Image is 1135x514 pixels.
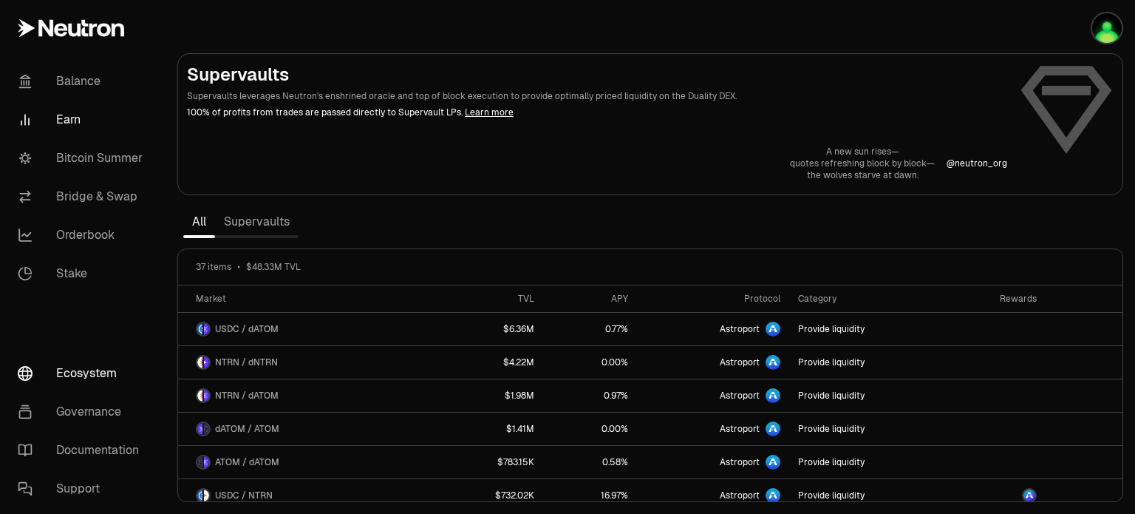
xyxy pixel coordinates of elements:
span: $48.33M TVL [246,261,301,273]
a: Astroport [637,413,788,445]
a: $1.98M [435,379,543,412]
a: Documentation [6,431,160,470]
a: ATOM LogodATOM LogoATOM / dATOM [178,446,435,479]
img: ASTRO Logo [1023,490,1035,501]
span: NTRN / dATOM [215,390,279,402]
a: NTRN LogodNTRN LogoNTRN / dNTRN [178,346,435,379]
div: Protocol [646,293,780,305]
a: $1.41M [435,413,543,445]
h2: Supervaults [187,63,1007,87]
a: A new sun rises—quotes refreshing block by block—the wolves starve at dawn. [790,146,935,181]
a: Provide liquidity [789,379,945,412]
img: USDC Logo [197,490,202,501]
div: TVL [444,293,534,305]
div: APY [552,293,629,305]
a: Governance [6,393,160,431]
a: Balance [6,62,160,101]
img: tradi [1092,13,1122,43]
p: Supervaults leverages Neutron's enshrined oracle and top of block execution to provide optimally ... [187,89,1007,103]
a: Astroport [637,479,788,512]
a: Orderbook [6,216,160,254]
p: quotes refreshing block by block— [790,158,935,169]
a: 0.97% [543,379,638,412]
img: ATOM Logo [204,423,209,435]
span: Astroport [720,356,760,368]
a: Bitcoin Summer [6,139,160,177]
a: $732.02K [435,479,543,512]
a: Provide liquidity [789,313,945,345]
img: NTRN Logo [204,490,209,501]
span: USDC / NTRN [215,490,273,501]
a: Learn more [465,106,514,118]
span: Astroport [720,490,760,501]
a: 0.77% [543,313,638,345]
a: Provide liquidity [789,479,945,512]
span: Astroport [720,390,760,402]
a: Earn [6,101,160,139]
a: $6.36M [435,313,543,345]
span: ATOM / dATOM [215,456,279,468]
a: Supervaults [215,207,299,237]
p: A new sun rises— [790,146,935,158]
a: $4.22M [435,346,543,379]
a: Stake [6,254,160,293]
a: Astroport [637,313,788,345]
img: dNTRN Logo [204,356,209,368]
a: Support [6,470,160,508]
span: Astroport [720,456,760,468]
a: 0.00% [543,413,638,445]
p: 100% of profits from trades are passed directly to Supervault LPs. [187,106,1007,119]
img: NTRN Logo [197,356,202,368]
a: Bridge & Swap [6,177,160,216]
a: NTRN LogodATOM LogoNTRN / dATOM [178,379,435,412]
a: All [183,207,215,237]
p: @ neutron_org [947,158,1007,169]
a: 0.58% [543,446,638,479]
p: the wolves starve at dawn. [790,169,935,181]
a: @neutron_org [947,158,1007,169]
img: dATOM Logo [204,456,209,468]
a: Astroport [637,346,788,379]
img: dATOM Logo [197,423,202,435]
span: USDC / dATOM [215,323,279,335]
a: Astroport [637,446,788,479]
span: NTRN / dNTRN [215,356,278,368]
a: dATOM LogoATOM LogodATOM / ATOM [178,413,435,445]
img: dATOM Logo [204,323,209,335]
a: 0.00% [543,346,638,379]
a: ASTRO Logo [945,479,1046,512]
img: USDC Logo [197,323,202,335]
a: Provide liquidity [789,413,945,445]
span: dATOM / ATOM [215,423,279,435]
img: ATOM Logo [197,456,202,468]
a: Provide liquidity [789,346,945,379]
div: Category [798,293,936,305]
span: Astroport [720,423,760,435]
a: 16.97% [543,479,638,512]
span: 37 items [196,261,231,273]
a: Astroport [637,379,788,412]
img: dATOM Logo [204,390,209,402]
a: Ecosystem [6,354,160,393]
a: USDC LogodATOM LogoUSDC / dATOM [178,313,435,345]
div: Market [196,293,426,305]
div: Rewards [954,293,1037,305]
a: Provide liquidity [789,446,945,479]
a: $783.15K [435,446,543,479]
img: NTRN Logo [197,390,202,402]
span: Astroport [720,323,760,335]
a: USDC LogoNTRN LogoUSDC / NTRN [178,479,435,512]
